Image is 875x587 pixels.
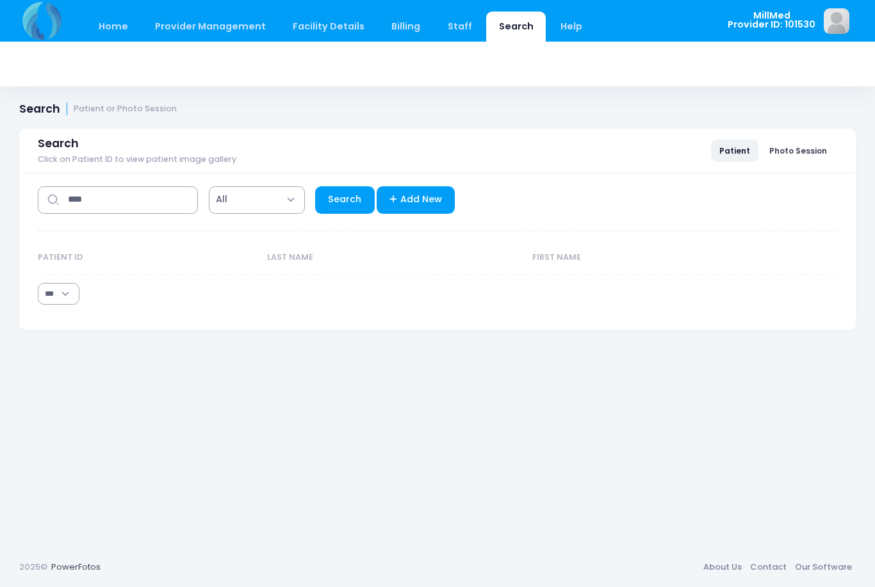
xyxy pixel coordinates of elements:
a: Search [315,186,375,214]
a: Add New [377,186,455,214]
a: Facility Details [281,12,377,42]
span: 2025© [19,561,47,573]
th: Patient ID [38,241,261,275]
span: Click on Patient ID to view patient image gallery [38,155,236,165]
th: Last Name [261,241,527,275]
a: About Us [699,556,746,579]
a: Help [548,12,595,42]
a: Home [86,12,140,42]
a: Contact [746,556,790,579]
small: Patient or Photo Session [74,104,177,114]
span: Search [38,137,79,150]
img: image [824,8,849,34]
a: Patient [711,140,758,161]
a: PowerFotos [51,561,101,573]
span: MillMed Provider ID: 101530 [728,11,815,29]
span: All [216,193,227,206]
h1: Search [19,102,177,116]
a: Billing [379,12,433,42]
a: Provider Management [142,12,278,42]
a: Photo Session [761,140,835,161]
a: Search [486,12,546,42]
a: Staff [435,12,484,42]
th: First Name [527,241,804,275]
span: All [209,186,305,214]
a: Our Software [790,556,856,579]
